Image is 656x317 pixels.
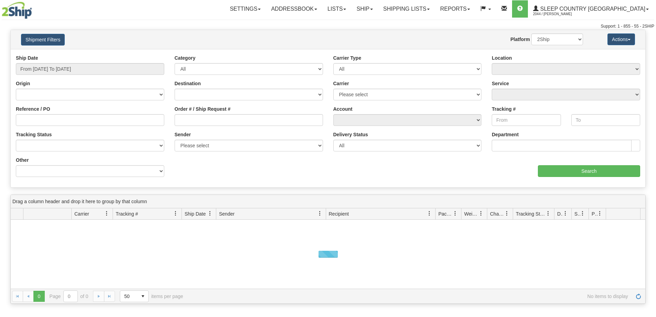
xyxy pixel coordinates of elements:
img: logo2044.jpg [2,2,32,19]
span: 50 [124,293,133,300]
span: 2044 / [PERSON_NAME] [533,11,585,18]
a: Packages filter column settings [449,208,461,219]
a: Tracking # filter column settings [170,208,181,219]
button: Actions [607,33,635,45]
span: Tracking Status [516,210,546,217]
label: Reference / PO [16,106,50,112]
span: Tracking # [116,210,138,217]
span: items per page [120,290,183,302]
a: Ship [351,0,378,18]
a: Sender filter column settings [314,208,326,219]
div: Support: 1 - 855 - 55 - 2SHIP [2,23,654,29]
label: Delivery Status [333,131,368,138]
label: Order # / Ship Request # [175,106,231,112]
div: grid grouping header [11,195,645,208]
a: Pickup Status filter column settings [594,208,606,219]
span: select [137,291,148,302]
label: Tracking # [492,106,516,112]
span: Page 0 [33,291,44,302]
label: Ship Date [16,55,38,61]
label: Department [492,131,519,138]
span: Weight [464,210,479,217]
a: Settings [225,0,266,18]
a: Addressbook [266,0,322,18]
label: Sender [175,131,191,138]
span: Sender [219,210,235,217]
input: Search [538,165,640,177]
label: Location [492,55,512,61]
input: From [492,114,561,126]
span: Delivery Status [557,210,563,217]
button: Shipment Filters [21,34,65,46]
label: Destination [175,80,201,87]
a: Weight filter column settings [475,208,487,219]
span: Recipient [329,210,349,217]
span: Charge [490,210,504,217]
span: No items to display [193,294,628,299]
label: Service [492,80,509,87]
span: Ship Date [185,210,206,217]
a: Ship Date filter column settings [204,208,216,219]
span: Shipment Issues [574,210,580,217]
label: Category [175,55,196,61]
span: Pickup Status [592,210,597,217]
a: Charge filter column settings [501,208,513,219]
a: Reports [435,0,475,18]
span: Sleep Country [GEOGRAPHIC_DATA] [539,6,645,12]
label: Carrier Type [333,55,361,61]
a: Shipping lists [378,0,435,18]
a: Sleep Country [GEOGRAPHIC_DATA] 2044 / [PERSON_NAME] [528,0,654,18]
label: Other [16,157,29,164]
a: Refresh [633,291,644,302]
label: Origin [16,80,30,87]
input: To [571,114,640,126]
label: Platform [510,36,530,43]
span: Carrier [74,210,89,217]
a: Delivery Status filter column settings [560,208,571,219]
span: Page of 0 [50,290,88,302]
span: Page sizes drop down [120,290,149,302]
a: Tracking Status filter column settings [542,208,554,219]
label: Carrier [333,80,349,87]
span: Packages [438,210,453,217]
iframe: chat widget [640,123,655,194]
label: Account [333,106,353,112]
label: Tracking Status [16,131,52,138]
a: Carrier filter column settings [101,208,113,219]
a: Lists [322,0,351,18]
a: Shipment Issues filter column settings [577,208,589,219]
a: Recipient filter column settings [424,208,435,219]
